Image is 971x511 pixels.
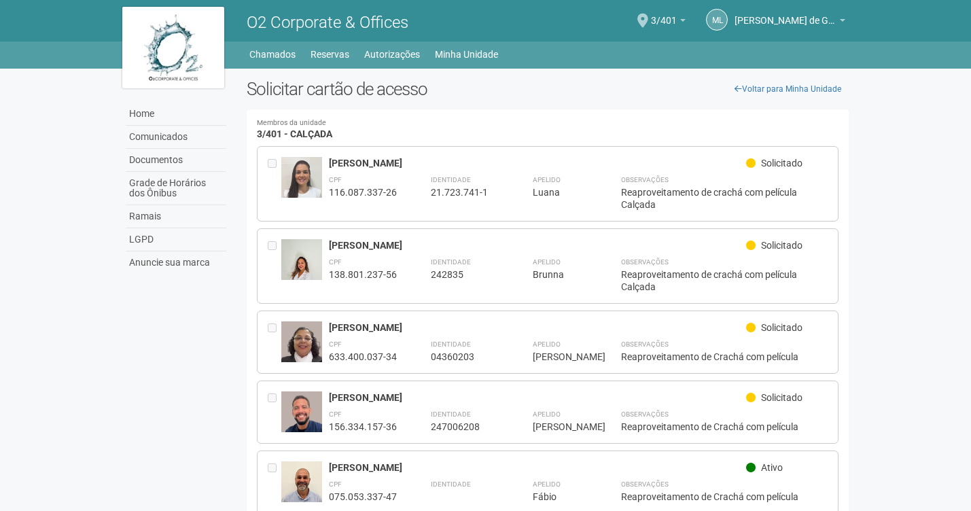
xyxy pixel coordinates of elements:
div: 242835 [431,268,499,281]
div: Fábio [533,491,587,503]
a: Voltar para Minha Unidade [727,79,849,99]
span: Solicitado [761,392,802,403]
strong: Identidade [431,410,471,418]
div: Entre em contato com a Aministração para solicitar o cancelamento ou 2a via [268,461,281,503]
div: Reaproveitamento de crachá com película Calçada [621,186,828,211]
a: Home [126,103,226,126]
div: 04360203 [431,351,499,363]
div: [PERSON_NAME] [329,391,747,404]
span: Solicitado [761,240,802,251]
div: Brunna [533,268,587,281]
a: Chamados [249,45,296,64]
a: ML [706,9,728,31]
div: 138.801.237-56 [329,268,397,281]
a: LGPD [126,228,226,251]
span: O2 Corporate & Offices [247,13,408,32]
img: user.jpg [281,321,322,366]
strong: Apelido [533,480,561,488]
div: Reaproveitamento de Crachá com película [621,491,828,503]
span: Solicitado [761,322,802,333]
a: Anuncie sua marca [126,251,226,274]
div: Entre em contato com a Aministração para solicitar o cancelamento ou 2a via [268,239,281,293]
strong: CPF [329,410,342,418]
strong: Identidade [431,176,471,183]
span: Ativo [761,462,783,473]
div: [PERSON_NAME] [329,157,747,169]
a: 3/401 [651,17,686,28]
strong: Apelido [533,258,561,266]
strong: CPF [329,258,342,266]
h4: 3/401 - CALÇADA [257,120,839,139]
div: [PERSON_NAME] [329,239,747,251]
h2: Solicitar cartão de acesso [247,79,849,99]
strong: Observações [621,176,669,183]
div: 21.723.741-1 [431,186,499,198]
small: Membros da unidade [257,120,839,127]
img: user.jpg [281,239,322,294]
span: Michele Lima de Gondra [735,2,836,26]
strong: CPF [329,340,342,348]
strong: CPF [329,480,342,488]
a: Comunicados [126,126,226,149]
strong: Apelido [533,176,561,183]
strong: Identidade [431,340,471,348]
a: Ramais [126,205,226,228]
div: [PERSON_NAME] [329,461,747,474]
a: Documentos [126,149,226,172]
strong: Identidade [431,258,471,266]
div: [PERSON_NAME] [329,321,747,334]
strong: Apelido [533,340,561,348]
div: Entre em contato com a Aministração para solicitar o cancelamento ou 2a via [268,321,281,363]
span: Solicitado [761,158,802,169]
div: [PERSON_NAME] [533,421,587,433]
div: Reaproveitamento de crachá com película Calçada [621,268,828,293]
strong: Identidade [431,480,471,488]
strong: Observações [621,340,669,348]
div: 633.400.037-34 [329,351,397,363]
strong: CPF [329,176,342,183]
div: 075.053.337-47 [329,491,397,503]
a: Reservas [311,45,349,64]
div: Entre em contato com a Aministração para solicitar o cancelamento ou 2a via [268,391,281,433]
strong: Observações [621,258,669,266]
img: user.jpg [281,157,322,203]
div: Luana [533,186,587,198]
img: user.jpg [281,391,322,436]
strong: Observações [621,480,669,488]
div: [PERSON_NAME] [533,351,587,363]
div: Reaproveitamento de Crachá com película [621,421,828,433]
img: logo.jpg [122,7,224,88]
a: Minha Unidade [435,45,498,64]
a: Grade de Horários dos Ônibus [126,172,226,205]
a: [PERSON_NAME] de Gondra [735,17,845,28]
a: Autorizações [364,45,420,64]
span: 3/401 [651,2,677,26]
div: 247006208 [431,421,499,433]
div: Entre em contato com a Aministração para solicitar o cancelamento ou 2a via [268,157,281,211]
div: 156.334.157-36 [329,421,397,433]
strong: Apelido [533,410,561,418]
div: Reaproveitamento de Crachá com película [621,351,828,363]
strong: Observações [621,410,669,418]
div: 116.087.337-26 [329,186,397,198]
